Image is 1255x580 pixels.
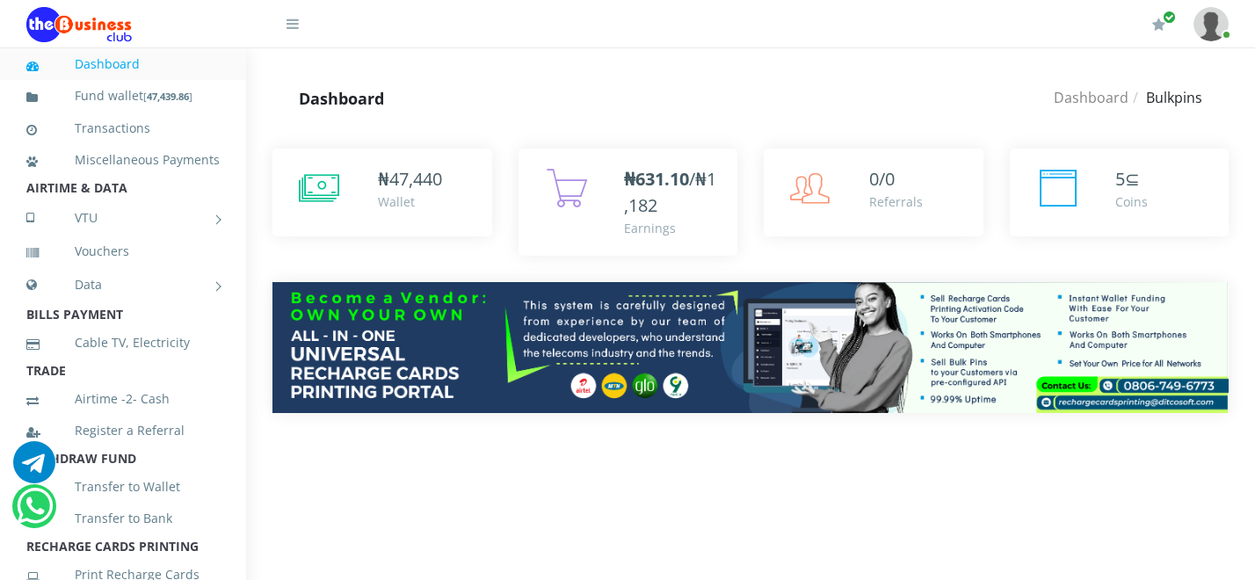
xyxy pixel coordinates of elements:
[1128,87,1202,108] li: Bulkpins
[272,149,492,236] a: ₦47,440 Wallet
[1193,7,1229,41] img: User
[26,196,220,240] a: VTU
[1152,18,1165,32] i: Renew/Upgrade Subscription
[147,90,189,103] b: 47,439.86
[13,454,55,483] a: Chat for support
[26,108,220,149] a: Transactions
[624,219,721,237] div: Earnings
[26,323,220,363] a: Cable TV, Electricity
[26,467,220,507] a: Transfer to Wallet
[26,379,220,419] a: Airtime -2- Cash
[26,44,220,84] a: Dashboard
[26,231,220,272] a: Vouchers
[26,140,220,180] a: Miscellaneous Payments
[389,167,442,191] span: 47,440
[17,498,53,527] a: Chat for support
[869,167,895,191] span: 0/0
[26,498,220,539] a: Transfer to Bank
[1054,88,1128,107] a: Dashboard
[764,149,983,236] a: 0/0 Referrals
[26,263,220,307] a: Data
[519,149,738,256] a: ₦631.10/₦1,182 Earnings
[869,192,923,211] div: Referrals
[1163,11,1176,24] span: Renew/Upgrade Subscription
[1115,166,1148,192] div: ⊆
[272,282,1229,413] img: multitenant_rcp.png
[378,192,442,211] div: Wallet
[26,410,220,451] a: Register a Referral
[143,90,192,103] small: [ ]
[26,76,220,117] a: Fund wallet[47,439.86]
[624,167,689,191] b: ₦631.10
[299,88,384,109] strong: Dashboard
[1115,192,1148,211] div: Coins
[378,166,442,192] div: ₦
[1115,167,1125,191] span: 5
[624,167,716,217] span: /₦1,182
[26,7,132,42] img: Logo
